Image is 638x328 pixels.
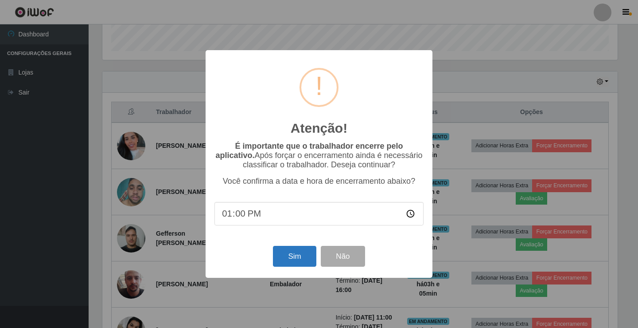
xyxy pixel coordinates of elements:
button: Não [321,246,365,267]
b: É importante que o trabalhador encerre pelo aplicativo. [215,142,403,160]
h2: Atenção! [291,120,347,136]
p: Após forçar o encerramento ainda é necessário classificar o trabalhador. Deseja continuar? [214,142,424,170]
p: Você confirma a data e hora de encerramento abaixo? [214,177,424,186]
button: Sim [273,246,316,267]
